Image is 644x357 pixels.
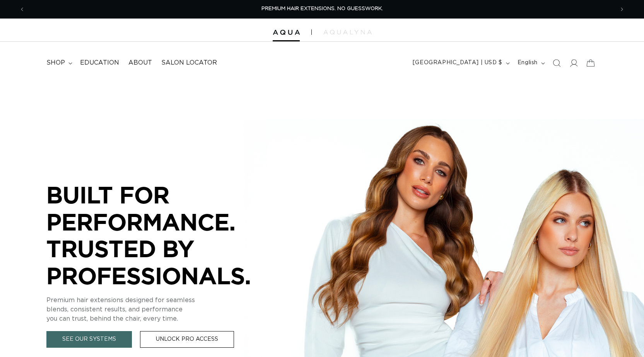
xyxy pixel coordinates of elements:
[161,59,217,67] span: Salon Locator
[46,296,278,323] p: Premium hair extensions designed for seamless blends, consistent results, and performance you can...
[408,56,513,70] button: [GEOGRAPHIC_DATA] | USD $
[46,59,65,67] span: shop
[46,181,278,289] p: BUILT FOR PERFORMANCE. TRUSTED BY PROFESSIONALS.
[261,6,383,11] span: PREMIUM HAIR EXTENSIONS. NO GUESSWORK.
[128,59,152,67] span: About
[46,331,132,348] a: See Our Systems
[80,59,119,67] span: Education
[513,56,548,70] button: English
[157,54,222,72] a: Salon Locator
[75,54,124,72] a: Education
[140,331,234,348] a: Unlock Pro Access
[518,59,538,67] span: English
[613,2,630,17] button: Next announcement
[14,2,31,17] button: Previous announcement
[42,54,75,72] summary: shop
[548,55,565,72] summary: Search
[273,30,300,35] img: Aqua Hair Extensions
[124,54,157,72] a: About
[323,30,372,34] img: aqualyna.com
[413,59,502,67] span: [GEOGRAPHIC_DATA] | USD $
